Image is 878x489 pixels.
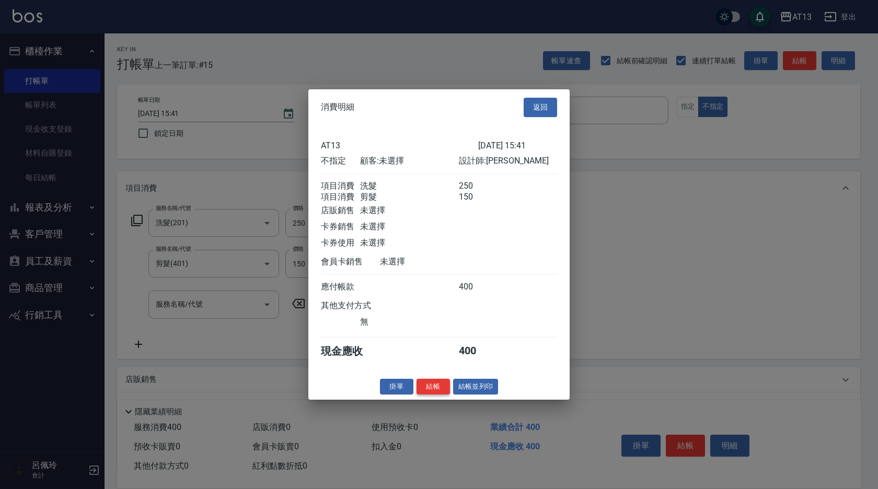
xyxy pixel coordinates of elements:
[360,155,458,166] div: 顧客: 未選擇
[321,344,380,358] div: 現金應收
[453,378,499,394] button: 結帳並列印
[321,205,360,216] div: 店販銷售
[360,316,458,327] div: 無
[459,155,557,166] div: 設計師: [PERSON_NAME]
[360,191,458,202] div: 剪髮
[321,237,360,248] div: 卡券使用
[459,281,498,292] div: 400
[321,155,360,166] div: 不指定
[478,140,557,150] div: [DATE] 15:41
[321,191,360,202] div: 項目消費
[459,344,498,358] div: 400
[360,205,458,216] div: 未選擇
[459,191,498,202] div: 150
[321,221,360,232] div: 卡券銷售
[321,256,380,267] div: 會員卡銷售
[380,256,478,267] div: 未選擇
[321,180,360,191] div: 項目消費
[360,221,458,232] div: 未選擇
[360,180,458,191] div: 洗髮
[321,281,360,292] div: 應付帳款
[459,180,498,191] div: 250
[380,378,413,394] button: 掛單
[321,140,478,150] div: AT13
[321,300,400,311] div: 其他支付方式
[321,102,354,112] span: 消費明細
[417,378,450,394] button: 結帳
[360,237,458,248] div: 未選擇
[524,98,557,117] button: 返回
